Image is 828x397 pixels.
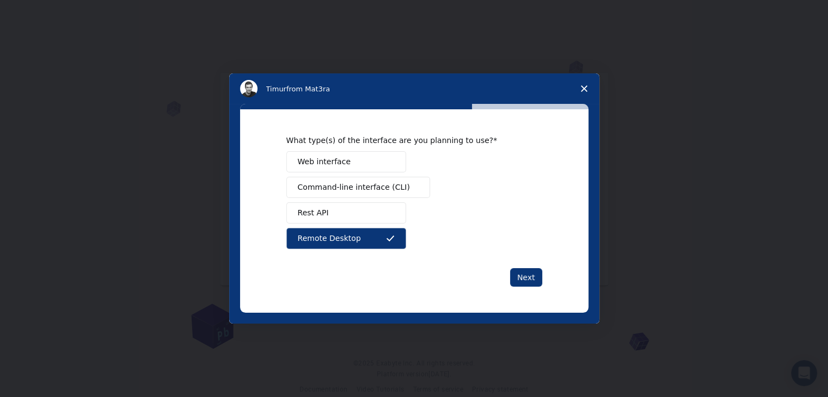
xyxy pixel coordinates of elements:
img: Profile image for Timur [240,80,257,97]
span: from Mat3ra [286,85,330,93]
span: Timur [266,85,286,93]
span: Support [22,8,61,17]
button: Rest API [286,202,406,224]
span: Remote Desktop [298,233,361,244]
button: Remote Desktop [286,228,406,249]
span: Web interface [298,156,351,168]
div: What type(s) of the interface are you planning to use? [286,135,526,145]
button: Web interface [286,151,406,172]
span: Close survey [569,73,599,104]
span: Rest API [298,207,329,219]
button: Command-line interface (CLI) [286,177,430,198]
span: Command-line interface (CLI) [298,182,410,193]
button: Next [510,268,542,287]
